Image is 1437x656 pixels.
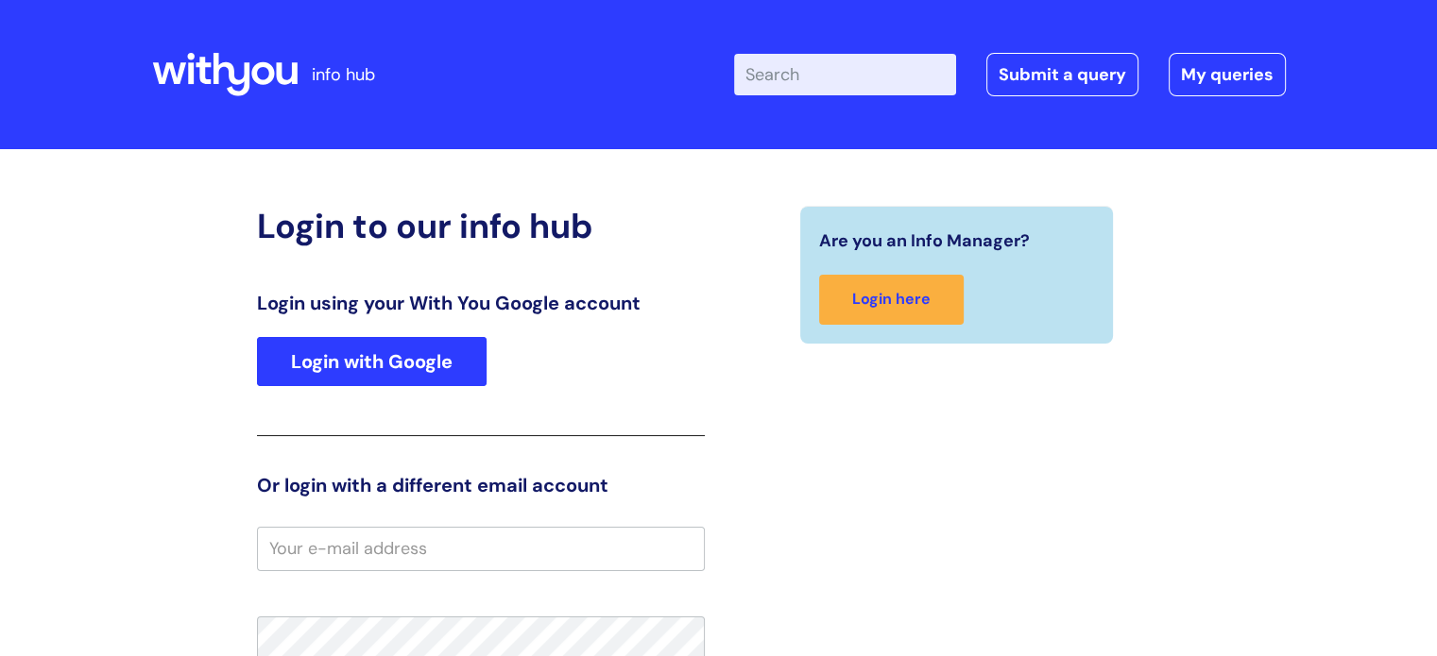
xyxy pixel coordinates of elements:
[257,337,487,386] a: Login with Google
[734,54,956,95] input: Search
[257,527,705,570] input: Your e-mail address
[257,206,705,246] h2: Login to our info hub
[257,474,705,496] h3: Or login with a different email account
[819,275,964,325] a: Login here
[1169,53,1286,96] a: My queries
[257,292,705,314] h3: Login using your With You Google account
[819,226,1030,256] span: Are you an Info Manager?
[986,53,1138,96] a: Submit a query
[312,59,375,90] p: info hub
